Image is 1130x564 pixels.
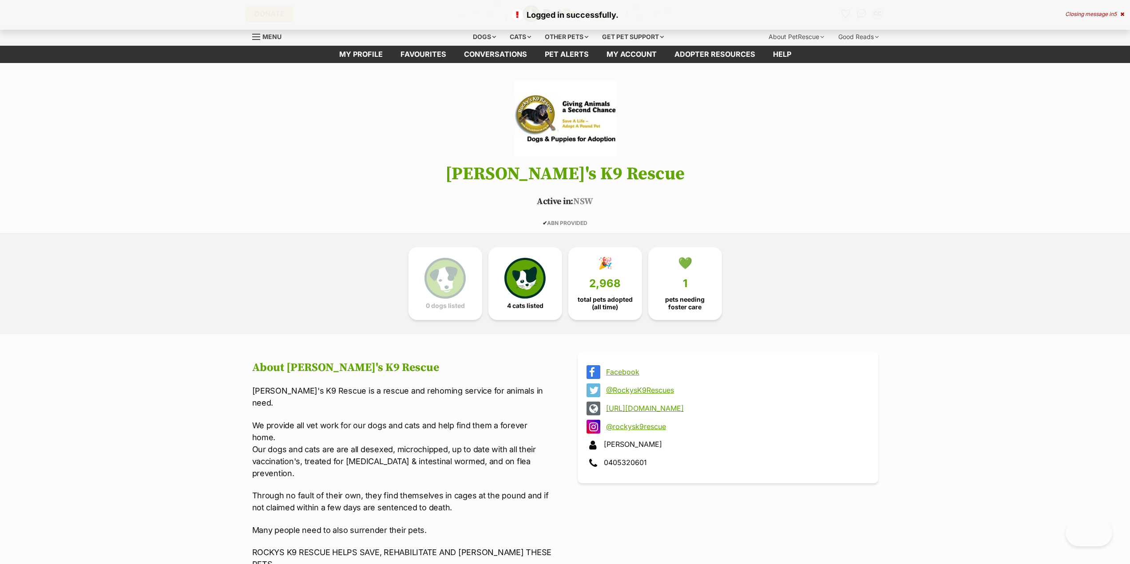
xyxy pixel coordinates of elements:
a: 💚 1 pets needing foster care [648,247,722,320]
span: ABN PROVIDED [543,220,587,226]
div: [PERSON_NAME] [587,438,869,452]
h2: About [PERSON_NAME]'s K9 Rescue [252,361,553,375]
span: total pets adopted (all time) [576,296,634,310]
p: Many people need to also surrender their pets. [252,524,553,536]
a: 4 cats listed [488,247,562,320]
span: 0 dogs listed [426,302,465,309]
a: My profile [330,46,392,63]
p: NSW [239,195,892,209]
a: My account [598,46,666,63]
a: @rockysk9rescue [606,422,866,430]
h1: [PERSON_NAME]'s K9 Rescue [239,164,892,184]
a: 🎉 2,968 total pets adopted (all time) [568,247,642,320]
div: About PetRescue [762,28,830,46]
div: Cats [504,28,537,46]
span: 1 [683,277,687,290]
div: Good Reads [832,28,885,46]
a: [URL][DOMAIN_NAME] [606,404,866,412]
p: Through no fault of their own, they find themselves in cages at the pound and if not claimed with... [252,489,553,513]
iframe: Help Scout Beacon - Open [1066,520,1112,546]
span: 4 cats listed [507,302,543,309]
a: Help [764,46,800,63]
span: Active in: [537,196,573,207]
div: 💚 [678,256,692,270]
div: Dogs [467,28,502,46]
a: conversations [455,46,536,63]
div: Other pets [539,28,595,46]
a: Pet alerts [536,46,598,63]
div: 0405320601 [587,456,869,470]
a: 0 dogs listed [408,247,482,320]
a: @RockysK9Rescues [606,386,866,394]
a: Menu [252,28,288,44]
div: 🎉 [598,256,612,270]
p: [PERSON_NAME]'s K9 Rescue is a rescue and rehoming service for animals in need. [252,385,553,409]
img: Rocky's K9 Rescue [514,81,615,156]
a: Favourites [392,46,455,63]
a: Adopter resources [666,46,764,63]
span: Menu [262,33,282,40]
img: cat-icon-068c71abf8fe30c970a85cd354bc8e23425d12f6e8612795f06af48be43a487a.svg [504,258,545,299]
div: Get pet support [596,28,670,46]
a: Facebook [606,368,866,376]
p: We provide all vet work for our dogs and cats and help find them a forever home. Our dogs and cat... [252,419,553,479]
span: pets needing foster care [656,296,714,310]
icon: ✔ [543,220,547,226]
span: 2,968 [589,277,621,290]
img: petrescue-icon-eee76f85a60ef55c4a1927667547b313a7c0e82042636edf73dce9c88f694885.svg [424,258,465,299]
